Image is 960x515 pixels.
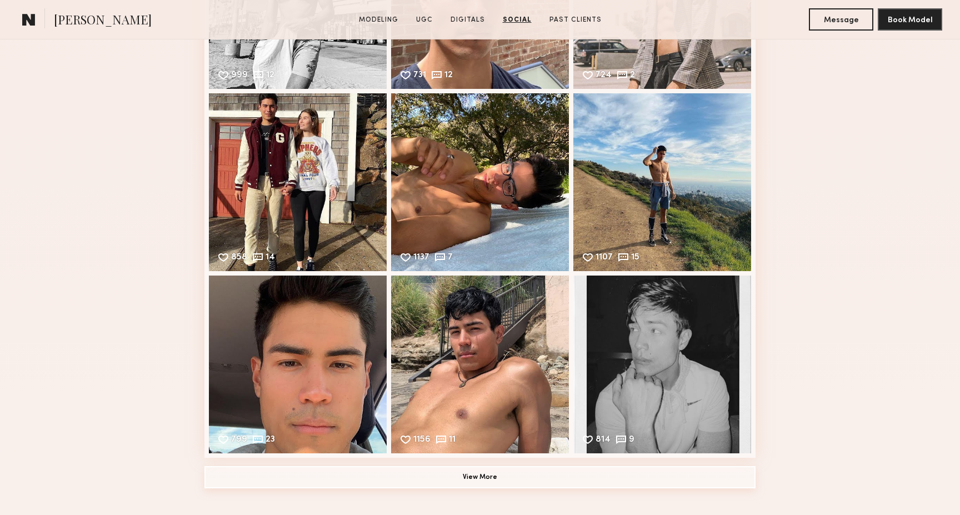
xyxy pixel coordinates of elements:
[54,11,152,31] span: [PERSON_NAME]
[629,436,634,446] div: 9
[449,436,456,446] div: 11
[444,71,453,81] div: 12
[878,14,942,24] a: Book Model
[231,71,248,81] div: 999
[809,8,873,31] button: Message
[596,71,612,81] div: 724
[266,253,275,263] div: 14
[231,253,247,263] div: 858
[412,15,437,25] a: UGC
[448,253,453,263] div: 7
[231,436,247,446] div: 799
[204,466,756,488] button: View More
[630,71,635,81] div: 2
[266,436,275,446] div: 23
[446,15,489,25] a: Digitals
[631,253,639,263] div: 15
[596,436,611,446] div: 814
[596,253,613,263] div: 1107
[498,15,536,25] a: Social
[545,15,606,25] a: Past Clients
[413,253,429,263] div: 1137
[354,15,403,25] a: Modeling
[413,71,426,81] div: 731
[878,8,942,31] button: Book Model
[266,71,274,81] div: 12
[413,436,431,446] div: 1156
